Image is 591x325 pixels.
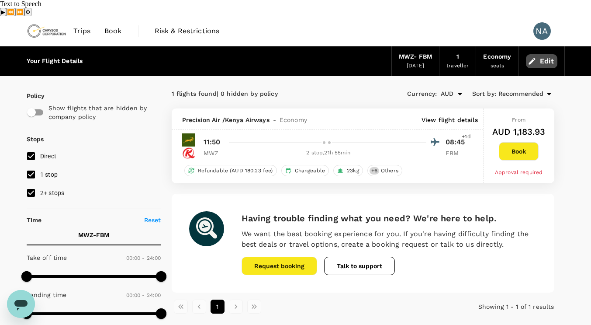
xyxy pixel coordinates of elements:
[24,8,31,16] button: Settings
[367,165,402,176] div: +6Others
[324,257,395,275] button: Talk to support
[407,62,424,70] div: [DATE]
[242,211,537,225] h6: Having trouble finding what you need? We're here to help.
[48,104,155,121] p: Show flights that are hidden by company policy
[281,165,329,176] div: Changeable
[446,137,467,147] p: 08:45
[40,189,65,196] span: 2+ stops
[184,165,277,176] div: Refundable (AUD 180.23 fee)
[155,26,220,36] span: Risk & Restrictions
[472,89,496,99] span: Sort by :
[97,16,129,46] a: Book
[242,229,537,250] p: We want the best booking experience for you. If you're having difficulty finding the best deals o...
[526,54,557,68] button: Edit
[40,153,57,160] span: Direct
[492,125,546,139] h6: AUD 1,183.93
[499,142,539,161] button: Book
[15,8,24,16] button: Forward
[533,22,551,40] div: NA
[7,290,35,318] iframe: Button to launch messaging window
[27,21,67,41] img: Chrysos Corporation
[498,89,544,99] span: Recommended
[27,216,42,224] p: Time
[27,136,44,143] strong: Stops
[231,149,426,157] div: 2 stop , 21h 55min
[399,52,432,62] div: MWZ - FBM
[6,8,15,16] button: Previous
[242,257,317,275] button: Request booking
[126,255,161,261] span: 00:00 - 24:00
[27,290,67,299] p: Landing time
[204,149,225,157] p: MWZ
[27,91,35,100] p: Policy
[291,167,329,175] span: Changeable
[27,56,83,66] div: Your Flight Details
[454,88,466,100] button: Open
[104,26,122,36] span: Book
[280,115,307,124] span: Economy
[343,167,363,175] span: 23kg
[73,26,90,36] span: Trips
[27,253,67,262] p: Take off time
[462,133,470,141] span: +1d
[407,89,437,99] span: Currency :
[495,169,543,175] span: Approval required
[148,16,227,46] a: Risk & Restrictions
[491,62,505,70] div: seats
[194,167,276,175] span: Refundable (AUD 180.23 fee)
[422,115,478,124] p: View flight details
[512,117,525,123] span: From
[144,216,161,224] p: Reset
[446,62,469,70] div: traveller
[204,137,221,147] p: 11:50
[426,302,554,311] p: Showing 1 - 1 of 1 results
[182,133,195,147] img: PW
[172,89,363,99] div: 1 flights found | 0 hidden by policy
[126,292,161,298] span: 00:00 - 24:00
[172,300,427,314] nav: pagination navigation
[40,171,58,178] span: 1 stop
[456,52,459,62] div: 1
[78,231,109,239] p: MWZ - FBM
[182,115,270,124] span: Precision Air / Kenya Airways
[370,167,379,175] span: + 6
[211,300,225,314] button: page 1
[446,149,467,157] p: FBM
[483,52,511,62] div: Economy
[333,165,363,176] div: 23kg
[377,167,402,175] span: Others
[182,147,195,160] img: KQ
[66,16,97,46] a: Trips
[270,115,280,124] span: -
